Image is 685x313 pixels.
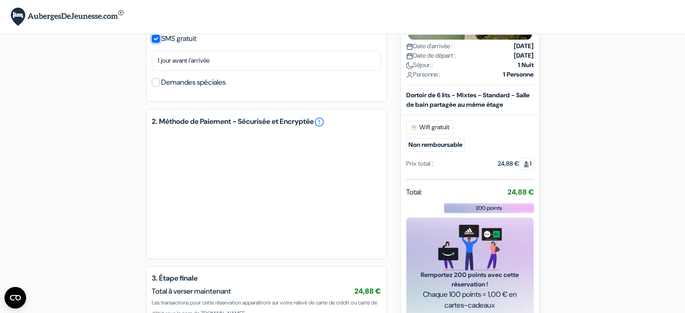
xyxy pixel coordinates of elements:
label: Demandes spéciales [161,76,226,89]
div: Prix total : [406,159,433,168]
span: 24,88 € [354,286,381,296]
div: 24,88 € [498,159,534,168]
span: Date d'arrivée : [406,41,453,51]
span: Date de départ : [406,51,456,60]
label: SMS gratuit [161,32,196,45]
h5: 3. Étape finale [152,274,381,282]
b: Dortoir de 6 lits - Mixtes - Standard - Salle de bain partagée au même étage [406,91,530,109]
img: calendar.svg [406,53,413,59]
h5: 2. Méthode de Paiement - Sécurisée et Encryptée [152,117,381,127]
strong: 24,88 € [508,187,534,197]
span: Chaque 100 points = 1,00 € en cartes-cadeaux [417,289,523,310]
span: Total: [406,187,422,198]
span: 200 points [476,204,502,212]
img: calendar.svg [406,43,413,50]
strong: 1 Personne [503,70,534,79]
span: Personne : [406,70,440,79]
img: moon.svg [406,62,413,69]
img: AubergesDeJeunesse.com [11,8,123,26]
strong: [DATE] [514,51,534,60]
img: free_wifi.svg [410,124,417,131]
small: Non remboursable [406,138,465,152]
img: gift_card_hero_new.png [438,225,502,270]
button: Ouvrir le widget CMP [5,287,26,308]
iframe: Cadre de saisie sécurisé pour le paiement [161,140,372,242]
strong: [DATE] [514,41,534,51]
img: user_icon.svg [406,72,413,78]
img: guest.svg [523,161,530,168]
span: Wifi gratuit [406,121,454,134]
span: Total à verser maintenant [152,286,231,296]
strong: 1 Nuit [518,60,534,70]
span: Remportez 200 points avec cette réservation ! [417,270,523,289]
span: 1 [519,157,534,170]
span: Séjour : [406,60,433,70]
a: error_outline [314,117,325,127]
